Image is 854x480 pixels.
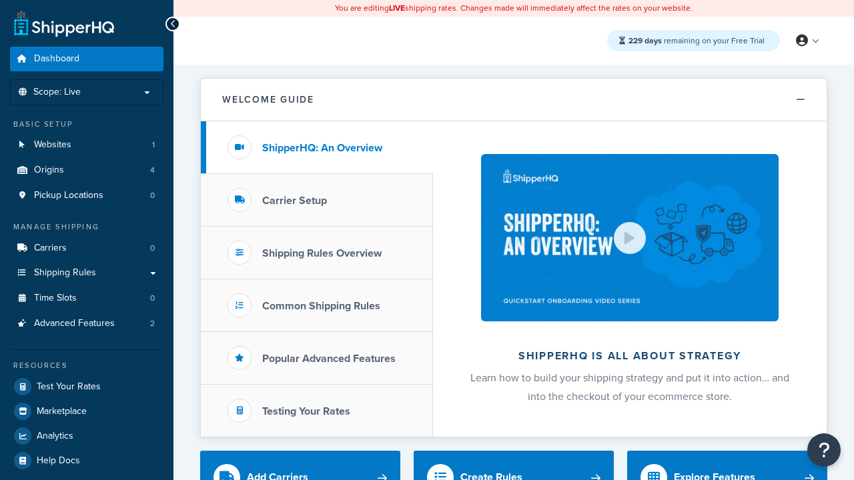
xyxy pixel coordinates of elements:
[10,133,163,157] a: Websites1
[37,455,80,467] span: Help Docs
[10,286,163,311] a: Time Slots0
[262,353,396,365] h3: Popular Advanced Features
[10,399,163,423] a: Marketplace
[262,405,350,417] h3: Testing Your Rates
[10,133,163,157] li: Websites
[10,375,163,399] a: Test Your Rates
[10,221,163,233] div: Manage Shipping
[34,318,115,329] span: Advanced Features
[470,370,789,404] span: Learn how to build your shipping strategy and put it into action… and into the checkout of your e...
[262,195,327,207] h3: Carrier Setup
[10,47,163,71] a: Dashboard
[10,311,163,336] li: Advanced Features
[628,35,765,47] span: remaining on your Free Trial
[10,119,163,130] div: Basic Setup
[10,311,163,336] a: Advanced Features2
[150,293,155,304] span: 0
[10,158,163,183] a: Origins4
[10,360,163,371] div: Resources
[262,142,382,154] h3: ShipperHQ: An Overview
[150,243,155,254] span: 0
[262,247,382,259] h3: Shipping Rules Overview
[33,87,81,98] span: Scope: Live
[262,300,380,312] h3: Common Shipping Rules
[37,431,73,442] span: Analytics
[468,350,791,362] h2: ShipperHQ is all about strategy
[10,183,163,208] li: Pickup Locations
[34,243,67,254] span: Carriers
[150,318,155,329] span: 2
[34,190,103,201] span: Pickup Locations
[222,95,314,105] h2: Welcome Guide
[201,79,827,121] button: Welcome Guide
[37,406,87,417] span: Marketplace
[10,424,163,448] a: Analytics
[152,139,155,151] span: 1
[10,286,163,311] li: Time Slots
[150,190,155,201] span: 0
[10,449,163,473] a: Help Docs
[481,154,779,321] img: ShipperHQ is all about strategy
[10,183,163,208] a: Pickup Locations0
[34,267,96,279] span: Shipping Rules
[628,35,662,47] strong: 229 days
[10,236,163,261] a: Carriers0
[34,293,77,304] span: Time Slots
[10,261,163,285] a: Shipping Rules
[807,433,841,467] button: Open Resource Center
[34,165,64,176] span: Origins
[10,236,163,261] li: Carriers
[389,2,405,14] b: LIVE
[34,53,79,65] span: Dashboard
[37,381,101,393] span: Test Your Rates
[34,139,71,151] span: Websites
[10,158,163,183] li: Origins
[150,165,155,176] span: 4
